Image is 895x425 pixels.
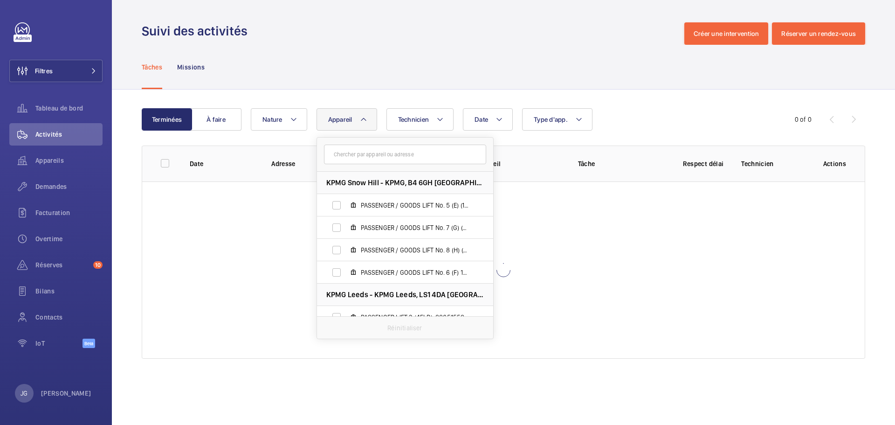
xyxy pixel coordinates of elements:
span: Réserves [35,260,89,270]
span: 10 [93,261,103,269]
span: IoT [35,339,83,348]
button: Appareil [317,108,377,131]
span: Beta [83,339,95,348]
span: PASSENGER LIFT 3 (4FLR), 88651558 [361,313,469,322]
span: Technicien [398,116,429,123]
button: Réserver un rendez-vous [772,22,865,45]
span: PASSENGER / GOODS LIFT No. 5 (E) (13FLR), 60550945 [361,201,469,210]
p: Appareil [476,159,563,168]
p: Date [190,159,256,168]
button: Créer une intervention [684,22,769,45]
button: Filtres [9,60,103,82]
p: JG [21,389,28,398]
p: Adresse [271,159,461,168]
span: Contacts [35,313,103,322]
p: [PERSON_NAME] [41,389,91,398]
p: Missions [177,63,205,72]
span: KPMG Snow Hill - KPMG, B4 6GH [GEOGRAPHIC_DATA] [326,178,484,188]
input: Chercher par appareil ou adresse [324,145,486,164]
button: Date [463,108,513,131]
p: Tâches [142,63,162,72]
p: Respect délai [680,159,726,168]
span: PASSENGER / GOODS LIFT No. 6 (F) 13FLR), 15826922 [361,268,469,277]
p: Actions [823,159,846,168]
span: Tableau de bord [35,104,103,113]
button: À faire [191,108,241,131]
span: Facturation [35,208,103,217]
p: Tâche [578,159,665,168]
span: Demandes [35,182,103,191]
p: Technicien [741,159,808,168]
h1: Suivi des activités [142,22,253,40]
button: Technicien [386,108,454,131]
span: Type d'app. [534,116,568,123]
button: Type d'app. [522,108,592,131]
span: Appareil [328,116,352,123]
span: PASSENGER / GOODS LIFT No. 7 (G) (13FLR), 57170702 [361,223,469,232]
div: 0 of 0 [795,115,812,124]
span: Overtime [35,234,103,244]
button: Nature [251,108,307,131]
button: Terminées [142,108,192,131]
span: KPMG Leeds - KPMG Leeds, LS1 4DA [GEOGRAPHIC_DATA] [326,290,484,300]
span: Date [475,116,488,123]
p: Réinitialiser [387,323,422,333]
span: Activités [35,130,103,139]
span: Bilans [35,286,103,296]
span: Nature [262,116,282,123]
span: Appareils [35,156,103,165]
span: Filtres [35,66,53,76]
span: PASSENGER / GOODS LIFT No. 8 (H) (13FLR), 17009996 [361,245,469,255]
